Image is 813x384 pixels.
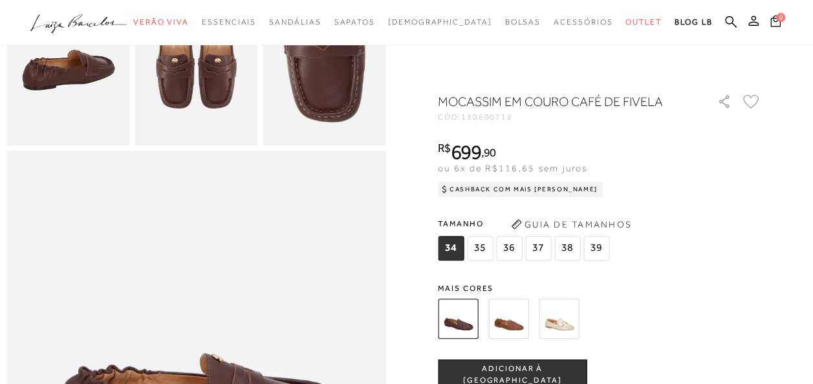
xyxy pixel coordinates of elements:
span: Sandálias [269,17,321,27]
span: BLOG LB [675,17,712,27]
img: MOCASSIM EM COURO METALIZADO DOURADO COM DETALHE DE FIVELA [539,299,579,339]
span: 0 [776,13,785,22]
span: ou 6x de R$116,65 sem juros [438,163,587,173]
span: Sapatos [334,17,374,27]
a: noSubCategoriesText [388,10,492,34]
img: MOCASSIM EM COURO CASTANHO COM DETALHE DE FIVELA [488,299,528,339]
span: Essenciais [202,17,256,27]
a: categoryNavScreenReaderText [202,10,256,34]
span: 34 [438,236,464,261]
a: categoryNavScreenReaderText [269,10,321,34]
span: 39 [583,236,609,261]
span: [DEMOGRAPHIC_DATA] [388,17,492,27]
a: categoryNavScreenReaderText [625,10,662,34]
div: Cashback com Mais [PERSON_NAME] [438,182,603,197]
span: 35 [467,236,493,261]
i: R$ [438,142,451,154]
span: Outlet [625,17,662,27]
span: 38 [554,236,580,261]
a: categoryNavScreenReaderText [133,10,189,34]
h1: MOCASSIM EM COURO CAFÉ DE FIVELA [438,92,680,111]
img: MOCASSIM EM COURO CAFÉ DE FIVELA [438,299,478,339]
a: categoryNavScreenReaderText [334,10,374,34]
a: categoryNavScreenReaderText [554,10,612,34]
span: 90 [484,145,496,159]
span: Bolsas [504,17,541,27]
div: CÓD: [438,113,697,121]
span: 699 [451,140,481,164]
span: 36 [496,236,522,261]
button: Guia de Tamanhos [506,214,636,235]
i: , [481,147,496,158]
span: Mais cores [438,284,761,292]
span: Acessórios [554,17,612,27]
span: 130600712 [461,112,513,122]
span: 37 [525,236,551,261]
button: 0 [766,14,785,32]
span: Verão Viva [133,17,189,27]
a: categoryNavScreenReaderText [504,10,541,34]
a: BLOG LB [675,10,712,34]
span: Tamanho [438,214,612,233]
